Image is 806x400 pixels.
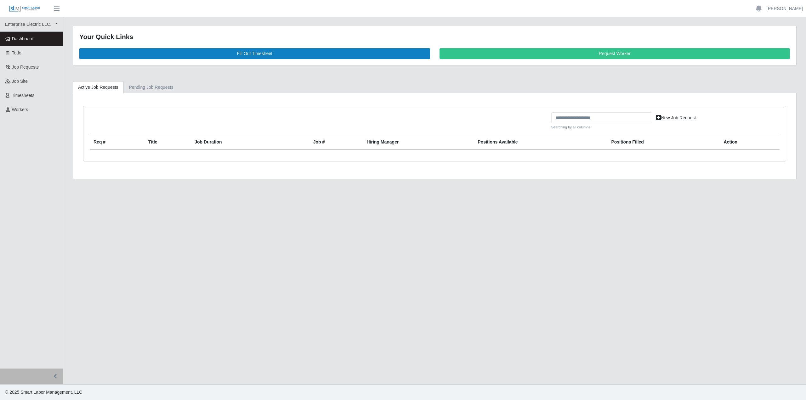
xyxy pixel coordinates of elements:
[90,135,145,150] th: Req #
[309,135,363,150] th: Job #
[12,93,35,98] span: Timesheets
[767,5,803,12] a: [PERSON_NAME]
[124,81,179,93] a: Pending Job Requests
[440,48,790,59] a: Request Worker
[79,48,430,59] a: Fill Out Timesheet
[652,112,700,123] a: New Job Request
[12,50,21,55] span: Todo
[12,65,39,70] span: Job Requests
[474,135,607,150] th: Positions Available
[191,135,288,150] th: Job Duration
[73,81,124,93] a: Active Job Requests
[607,135,720,150] th: Positions Filled
[12,107,28,112] span: Workers
[12,36,34,41] span: Dashboard
[720,135,780,150] th: Action
[363,135,474,150] th: Hiring Manager
[9,5,40,12] img: SLM Logo
[79,32,790,42] div: Your Quick Links
[145,135,191,150] th: Title
[551,125,652,130] small: Searching by all columns
[12,79,28,84] span: job site
[5,390,82,395] span: © 2025 Smart Labor Management, LLC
